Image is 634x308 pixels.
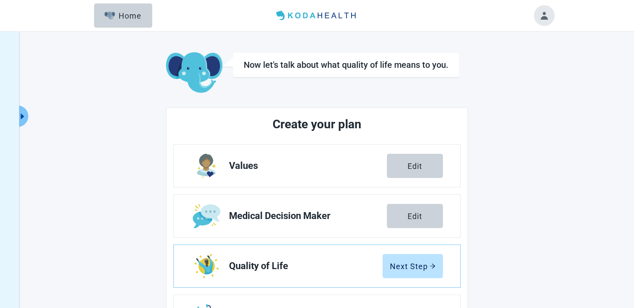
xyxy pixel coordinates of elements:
h2: Create your plan [206,115,428,134]
div: Next Step [390,262,436,270]
span: Values [229,161,387,171]
a: Edit Values section [174,145,460,187]
span: Quality of Life [229,261,383,271]
button: Edit [387,204,443,228]
button: Edit [387,154,443,178]
span: arrow-right [430,263,436,269]
a: Edit Medical Decision Maker section [174,195,460,237]
span: Medical Decision Maker [229,211,387,221]
img: Koda Health [273,9,361,22]
div: Edit [408,212,422,220]
h1: Now let's talk about what quality of life means to you. [244,60,449,70]
div: Edit [408,162,422,170]
div: Home [104,11,141,20]
button: Expand menu [18,105,28,127]
span: caret-right [19,112,27,121]
img: Elephant [104,12,115,19]
img: Koda Elephant [166,52,223,94]
button: Toggle account menu [534,5,555,26]
button: ElephantHome [94,3,152,28]
button: Next Steparrow-right [383,254,443,278]
a: Edit Quality of Life section [174,245,460,287]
